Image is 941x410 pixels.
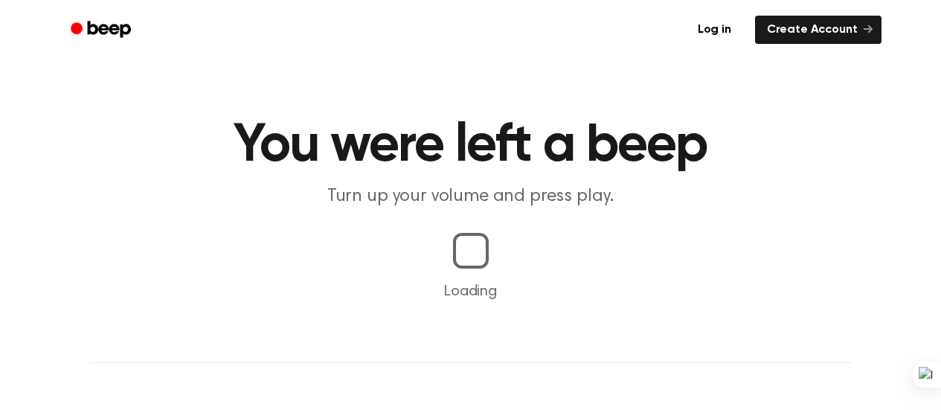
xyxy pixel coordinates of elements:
p: Loading [18,281,923,303]
h1: You were left a beep [90,119,852,173]
a: Log in [683,13,746,47]
a: Create Account [755,16,881,44]
p: Turn up your volume and press play. [185,185,757,209]
a: Beep [60,16,144,45]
